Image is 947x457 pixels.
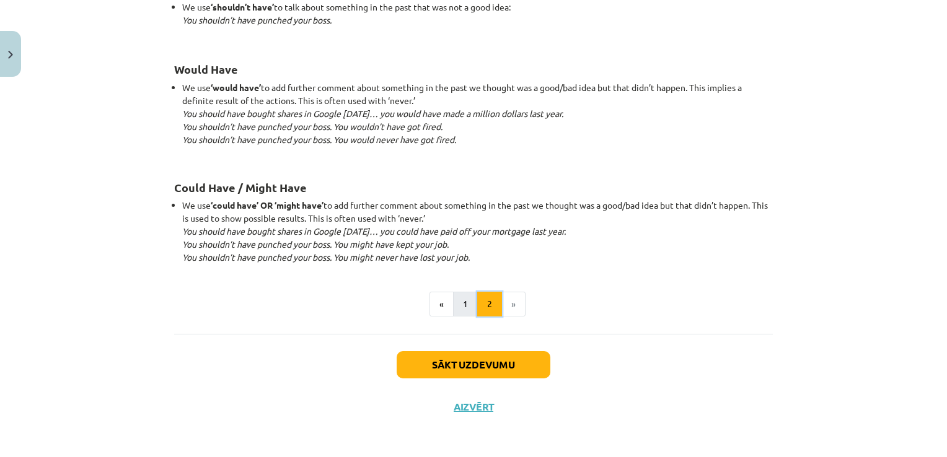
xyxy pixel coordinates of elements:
[182,81,773,159] li: We use to add further comment about something in the past we thought was a good/bad idea but that...
[182,225,566,237] em: You should have bought shares in Google [DATE]… you could have paid off your mortgage last year.
[450,401,497,413] button: Aizvērt
[397,351,550,378] button: Sākt uzdevumu
[182,238,449,250] em: You shouldn’t have punched your boss. You might have kept your job.
[211,1,274,12] strong: ‘shouldn’t have’
[477,292,502,316] button: 2
[182,1,773,40] p: We use to talk about something in the past that was not a good idea:
[211,82,261,93] strong: ‘would have’
[211,199,324,211] strong: ‘could have’ OR ‘might have’
[174,292,773,316] nav: Page navigation example
[182,108,563,119] em: You should have bought shares in Google [DATE]… you would have made a million dollars last year.
[429,292,454,316] button: «
[453,292,478,316] button: 1
[174,62,238,76] strong: Would Have
[182,14,332,25] em: You shouldn’t have punched your boss.
[182,251,470,263] em: You shouldn’t have punched your boss. You might never have lost your job.
[182,199,773,264] li: We use to add further comment about something in the past we thought was a good/bad idea but that...
[8,51,13,59] img: icon-close-lesson-0947bae3869378f0d4975bcd49f059093ad1ed9edebbc8119c70593378902aed.svg
[182,121,443,132] em: You shouldn’t have punched your boss. You wouldn’t have got fired.
[174,180,307,194] strong: Could Have / Might Have
[182,134,456,145] em: You shouldn’t have punched your boss. You would never have got fired.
